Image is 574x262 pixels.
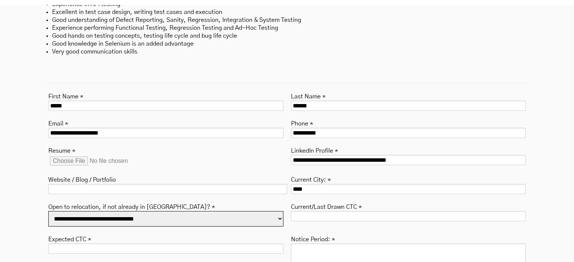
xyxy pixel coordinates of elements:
label: Open to relocation, if not already in [GEOGRAPHIC_DATA]? * [48,201,215,211]
label: Last Name * [291,91,326,101]
label: Email * [48,118,68,128]
label: LinkedIn Profile * [291,145,338,155]
label: Current City: * [291,174,331,184]
li: Good knowledge in Selenium is an added advantage [52,40,522,48]
label: Phone * [291,118,313,128]
label: Resume * [48,145,75,155]
li: Good hands on testing concepts, testing life cycle and bug life cycle [52,32,522,40]
li: Experience performing Functional Testing, Regression Testing and Ad-Hoc Testing [52,24,522,32]
label: Website / Blog / Portfolio [48,174,116,184]
label: First Name * [48,91,83,101]
label: Current/Last Drawn CTC * [291,201,362,211]
label: Notice Period: * [291,234,335,244]
li: Good understanding of Defect Reporting, Sanity, Regression, Integration & System Testing [52,16,522,24]
li: Very good communication skills [52,48,522,56]
li: Excellent in test case design, writing test cases and execution [52,8,522,16]
label: Expected CTC * [48,234,91,244]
